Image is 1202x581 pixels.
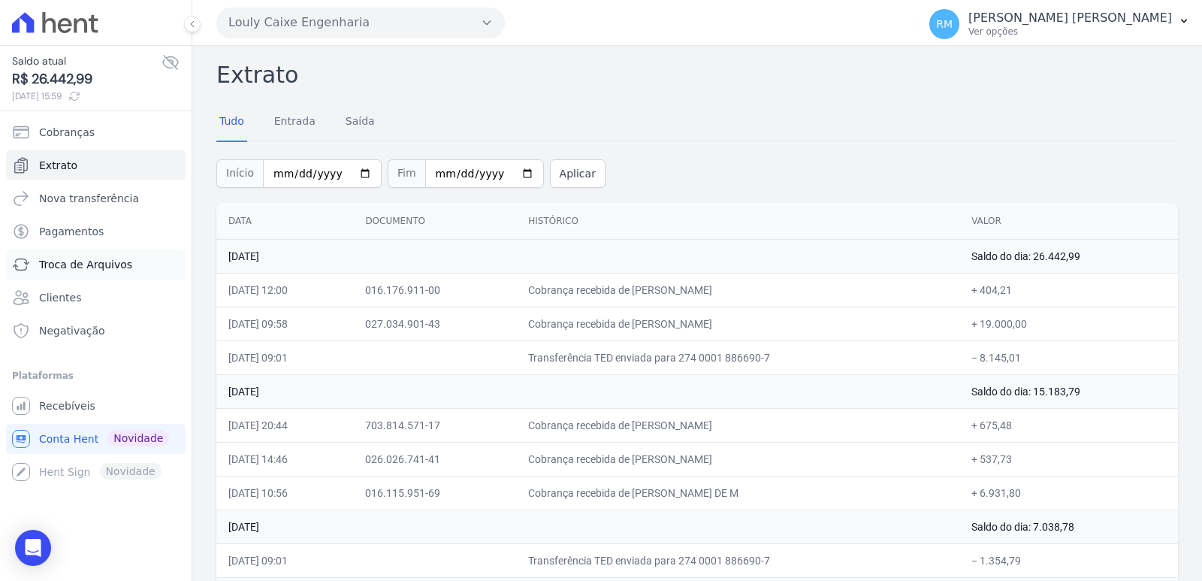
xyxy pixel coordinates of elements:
button: RM [PERSON_NAME] [PERSON_NAME] Ver opções [917,3,1202,45]
span: [DATE] 15:59 [12,89,162,103]
th: Valor [959,203,1178,240]
td: + 6.931,80 [959,476,1178,510]
a: Tudo [216,103,247,142]
span: Nova transferência [39,191,139,206]
th: Histórico [516,203,959,240]
td: [DATE] 20:44 [216,408,353,442]
nav: Sidebar [12,117,180,487]
td: Cobrança recebida de [PERSON_NAME] [516,408,959,442]
td: [DATE] [216,510,959,543]
div: Plataformas [12,367,180,385]
span: Clientes [39,290,81,305]
button: Aplicar [550,159,606,188]
td: − 8.145,01 [959,340,1178,374]
a: Extrato [6,150,186,180]
td: 026.026.741-41 [353,442,516,476]
span: Cobranças [39,125,95,140]
span: Fim [388,159,425,188]
td: [DATE] [216,374,959,408]
span: Recebíveis [39,398,95,413]
td: [DATE] 09:58 [216,307,353,340]
span: Troca de Arquivos [39,257,132,272]
span: Extrato [39,158,77,173]
a: Troca de Arquivos [6,250,186,280]
td: [DATE] 12:00 [216,273,353,307]
div: Open Intercom Messenger [15,530,51,566]
td: + 537,73 [959,442,1178,476]
p: [PERSON_NAME] [PERSON_NAME] [968,11,1172,26]
a: Pagamentos [6,216,186,247]
span: Início [216,159,263,188]
td: Cobrança recebida de [PERSON_NAME] [516,442,959,476]
td: Saldo do dia: 15.183,79 [959,374,1178,408]
p: Ver opções [968,26,1172,38]
a: Cobranças [6,117,186,147]
td: Transferência TED enviada para 274 0001 886690-7 [516,340,959,374]
span: Conta Hent [39,431,98,446]
span: R$ 26.442,99 [12,69,162,89]
a: Clientes [6,283,186,313]
h2: Extrato [216,58,1178,92]
td: Cobrança recebida de [PERSON_NAME] DE M [516,476,959,510]
span: RM [936,19,953,29]
a: Nova transferência [6,183,186,213]
a: Entrada [271,103,319,142]
td: − 1.354,79 [959,543,1178,577]
td: 016.176.911-00 [353,273,516,307]
td: [DATE] [216,239,959,273]
td: [DATE] 10:56 [216,476,353,510]
a: Negativação [6,316,186,346]
td: Saldo do dia: 7.038,78 [959,510,1178,543]
span: Negativação [39,323,105,338]
td: [DATE] 14:46 [216,442,353,476]
th: Documento [353,203,516,240]
button: Louly Caixe Engenharia [216,8,505,38]
td: [DATE] 09:01 [216,543,353,577]
td: + 19.000,00 [959,307,1178,340]
th: Data [216,203,353,240]
td: 016.115.951-69 [353,476,516,510]
td: Saldo do dia: 26.442,99 [959,239,1178,273]
a: Recebíveis [6,391,186,421]
td: 703.814.571-17 [353,408,516,442]
td: [DATE] 09:01 [216,340,353,374]
span: Novidade [107,430,169,446]
td: + 404,21 [959,273,1178,307]
td: Transferência TED enviada para 274 0001 886690-7 [516,543,959,577]
td: Cobrança recebida de [PERSON_NAME] [516,307,959,340]
span: Saldo atual [12,53,162,69]
a: Conta Hent Novidade [6,424,186,454]
td: + 675,48 [959,408,1178,442]
span: Pagamentos [39,224,104,239]
td: Cobrança recebida de [PERSON_NAME] [516,273,959,307]
td: 027.034.901-43 [353,307,516,340]
a: Saída [343,103,378,142]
